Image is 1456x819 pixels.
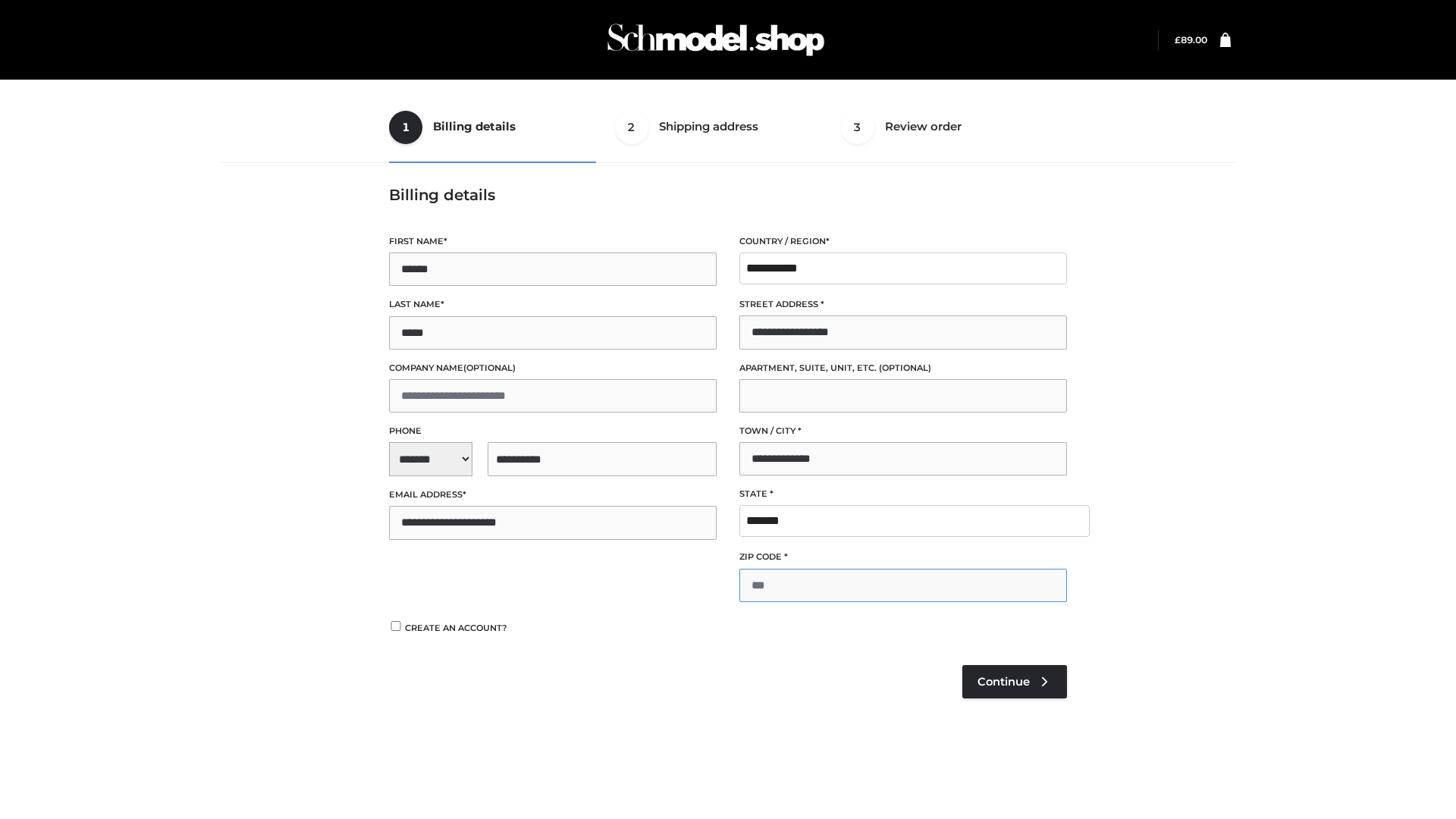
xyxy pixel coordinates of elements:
label: State [739,487,1067,501]
span: (optional) [463,362,516,373]
span: £ [1175,34,1181,45]
a: £89.00 [1175,34,1207,45]
a: Continue [962,665,1067,698]
label: Company name [389,361,717,375]
span: (optional) [879,362,931,373]
label: First name [389,234,717,249]
label: Last name [389,297,717,312]
label: ZIP Code [739,550,1067,564]
label: Country / Region [739,234,1067,249]
h3: Billing details [389,186,1067,204]
label: Street address [739,297,1067,312]
input: Create an account? [389,621,403,631]
bdi: 89.00 [1175,34,1207,45]
label: Phone [389,424,717,438]
span: Create an account? [405,623,507,633]
label: Town / City [739,424,1067,438]
label: Apartment, suite, unit, etc. [739,361,1067,375]
span: Continue [977,675,1030,689]
label: Email address [389,488,717,502]
img: Schmodel Admin 964 [602,10,830,70]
